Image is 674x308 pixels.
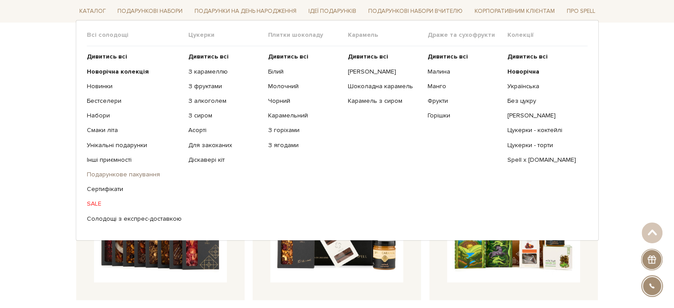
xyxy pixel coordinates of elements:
a: Новинки [87,82,182,90]
span: Всі солодощі [87,31,188,39]
a: Горішки [428,112,501,120]
a: Каталог [76,4,109,18]
a: Смаки літа [87,126,182,134]
a: З алкоголем [188,97,261,105]
a: Цукерки - коктейлі [507,126,580,134]
a: Корпоративним клієнтам [471,4,558,18]
b: Новорічна [507,67,539,75]
a: Дивитись всі [348,53,421,61]
a: Інші приємності [87,156,182,164]
b: Новорічна колекція [87,67,149,75]
a: Подарункове пакування [87,171,182,179]
span: Плитки шоколаду [268,31,348,39]
a: З ягодами [268,141,341,149]
a: Подарунки на День народження [191,4,300,18]
a: Карамель з сиром [348,97,421,105]
a: Солодощі з експрес-доставкою [87,214,182,222]
a: Чорний [268,97,341,105]
b: Дивитись всі [428,53,468,60]
span: Цукерки [188,31,268,39]
a: Унікальні подарунки [87,141,182,149]
a: Ідеї подарунків [305,4,360,18]
a: Фрукти [428,97,501,105]
a: Шоколадна карамель [348,82,421,90]
a: SALE [87,200,182,208]
a: Подарункові набори [114,4,186,18]
a: Дивитись всі [268,53,341,61]
a: [PERSON_NAME] [507,112,580,120]
a: Карамельний [268,112,341,120]
a: З фруктами [188,82,261,90]
a: Про Spell [563,4,598,18]
a: Дивитись всі [428,53,501,61]
a: Бестселери [87,97,182,105]
span: Драже та сухофрукти [428,31,507,39]
a: Дивитись всі [188,53,261,61]
a: З горіхами [268,126,341,134]
a: Молочний [268,82,341,90]
div: Каталог [76,20,599,241]
a: Цукерки - торти [507,141,580,149]
a: З карамеллю [188,67,261,75]
a: Манго [428,82,501,90]
a: Новорічна [507,67,580,75]
a: [PERSON_NAME] [348,67,421,75]
a: Без цукру [507,97,580,105]
a: Подарункові набори Вчителю [365,4,466,19]
a: Дивитись всі [507,53,580,61]
a: Діскавері кіт [188,156,261,164]
b: Дивитись всі [507,53,548,60]
a: Spell x [DOMAIN_NAME] [507,156,580,164]
a: Малина [428,67,501,75]
a: Набори [87,112,182,120]
a: Українська [507,82,580,90]
a: Білий [268,67,341,75]
span: Колекції [507,31,587,39]
b: Дивитись всі [268,53,308,60]
span: Карамель [348,31,428,39]
a: Для закоханих [188,141,261,149]
a: Асорті [188,126,261,134]
a: Сертифікати [87,185,182,193]
b: Дивитись всі [188,53,229,60]
a: Новорічна колекція [87,67,182,75]
b: Дивитись всі [348,53,388,60]
a: Дивитись всі [87,53,182,61]
a: З сиром [188,112,261,120]
b: Дивитись всі [87,53,127,60]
